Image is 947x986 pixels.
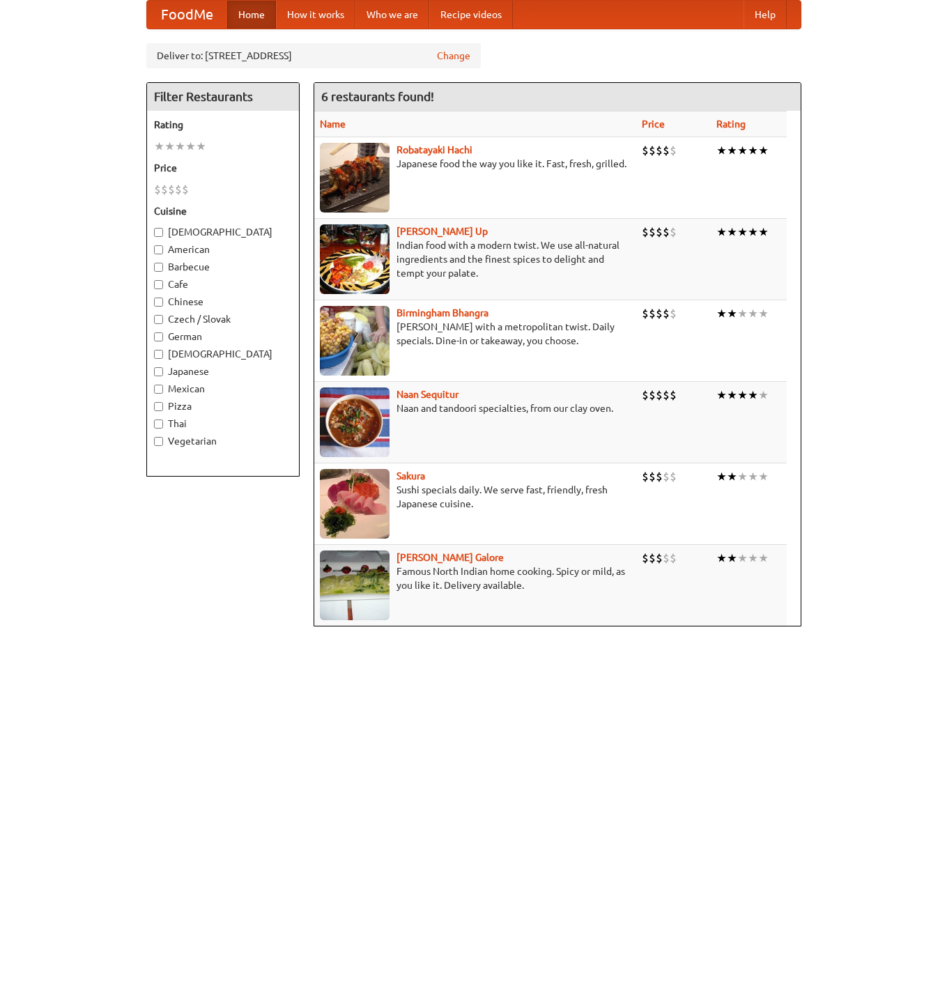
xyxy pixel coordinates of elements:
[656,550,663,566] li: $
[154,225,292,239] label: [DEMOGRAPHIC_DATA]
[727,306,737,321] li: ★
[727,224,737,240] li: ★
[320,550,390,620] img: currygalore.jpg
[146,43,481,68] div: Deliver to: [STREET_ADDRESS]
[656,387,663,403] li: $
[716,469,727,484] li: ★
[748,550,758,566] li: ★
[154,263,163,272] input: Barbecue
[154,295,292,309] label: Chinese
[642,306,649,321] li: $
[396,226,488,237] a: [PERSON_NAME] Up
[154,312,292,326] label: Czech / Slovak
[727,469,737,484] li: ★
[758,387,769,403] li: ★
[154,399,292,413] label: Pizza
[716,306,727,321] li: ★
[649,387,656,403] li: $
[744,1,787,29] a: Help
[642,118,665,130] a: Price
[396,470,425,482] b: Sakura
[663,306,670,321] li: $
[649,306,656,321] li: $
[737,387,748,403] li: ★
[396,389,459,400] a: Naan Sequitur
[758,550,769,566] li: ★
[663,143,670,158] li: $
[649,469,656,484] li: $
[429,1,513,29] a: Recipe videos
[154,350,163,359] input: [DEMOGRAPHIC_DATA]
[748,224,758,240] li: ★
[320,564,631,592] p: Famous North Indian home cooking. Spicy or mild, as you like it. Delivery available.
[642,224,649,240] li: $
[154,118,292,132] h5: Rating
[727,387,737,403] li: ★
[161,182,168,197] li: $
[320,469,390,539] img: sakura.jpg
[642,387,649,403] li: $
[656,469,663,484] li: $
[748,143,758,158] li: ★
[727,143,737,158] li: ★
[737,143,748,158] li: ★
[716,224,727,240] li: ★
[737,224,748,240] li: ★
[154,204,292,218] h5: Cuisine
[320,483,631,511] p: Sushi specials daily. We serve fast, friendly, fresh Japanese cuisine.
[642,550,649,566] li: $
[154,434,292,448] label: Vegetarian
[320,306,390,376] img: bhangra.jpg
[670,143,677,158] li: $
[320,118,346,130] a: Name
[147,83,299,111] h4: Filter Restaurants
[154,385,163,394] input: Mexican
[320,157,631,171] p: Japanese food the way you like it. Fast, fresh, grilled.
[716,387,727,403] li: ★
[320,143,390,213] img: robatayaki.jpg
[154,332,163,341] input: German
[154,382,292,396] label: Mexican
[716,118,746,130] a: Rating
[663,387,670,403] li: $
[154,315,163,324] input: Czech / Slovak
[154,417,292,431] label: Thai
[154,437,163,446] input: Vegetarian
[154,330,292,344] label: German
[716,143,727,158] li: ★
[663,550,670,566] li: $
[147,1,227,29] a: FoodMe
[396,144,472,155] a: Robatayaki Hachi
[154,347,292,361] label: [DEMOGRAPHIC_DATA]
[396,307,488,318] a: Birmingham Bhangra
[649,224,656,240] li: $
[670,469,677,484] li: $
[663,469,670,484] li: $
[670,550,677,566] li: $
[154,280,163,289] input: Cafe
[320,320,631,348] p: [PERSON_NAME] with a metropolitan twist. Daily specials. Dine-in or takeaway, you choose.
[196,139,206,154] li: ★
[758,224,769,240] li: ★
[758,469,769,484] li: ★
[321,90,434,103] ng-pluralize: 6 restaurants found!
[396,552,504,563] a: [PERSON_NAME] Galore
[154,364,292,378] label: Japanese
[727,550,737,566] li: ★
[642,143,649,158] li: $
[154,139,164,154] li: ★
[185,139,196,154] li: ★
[227,1,276,29] a: Home
[154,182,161,197] li: $
[175,182,182,197] li: $
[175,139,185,154] li: ★
[154,260,292,274] label: Barbecue
[656,224,663,240] li: $
[670,306,677,321] li: $
[168,182,175,197] li: $
[663,224,670,240] li: $
[748,469,758,484] li: ★
[670,387,677,403] li: $
[748,387,758,403] li: ★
